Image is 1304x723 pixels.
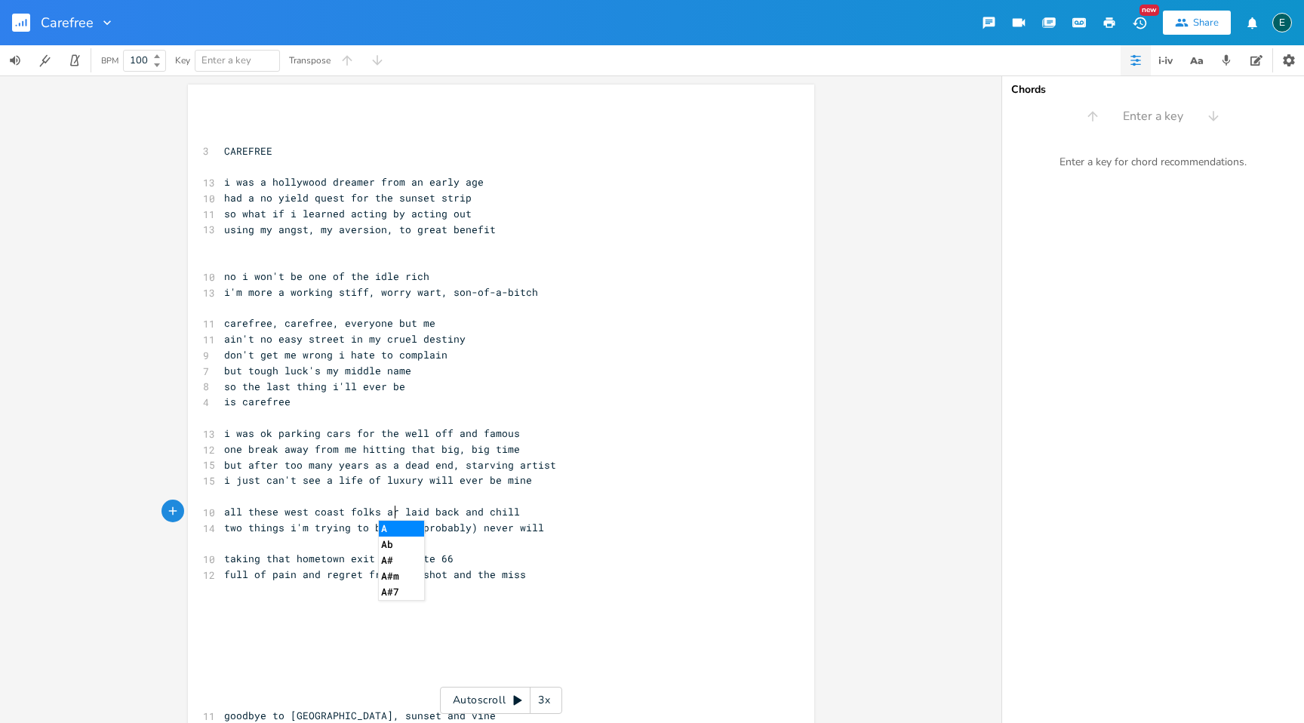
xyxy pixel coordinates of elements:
[1002,146,1304,178] div: Enter a key for chord recommendations.
[224,505,520,518] span: all these west coast folks ar laid back and chill
[224,364,411,377] span: but tough luck's my middle name
[379,584,424,600] li: A#7
[224,285,538,299] span: i'm more a working stiff, worry wart, son-of-a-bitch
[224,426,520,440] span: i was ok parking cars for the well off and famous
[224,316,435,330] span: carefree, carefree, everyone but me
[224,175,484,189] span: i was a hollywood dreamer from an early age
[379,537,424,552] li: Ab
[289,56,331,65] div: Transpose
[224,395,291,408] span: is carefree
[224,442,520,456] span: one break away from me hitting that big, big time
[224,191,472,205] span: had a no yield quest for the sunset strip
[1163,11,1231,35] button: Share
[224,223,496,236] span: using my angst, my aversion, to great benefit
[531,687,558,714] div: 3x
[1139,5,1159,16] div: New
[1272,13,1292,32] div: edenmusic
[224,552,454,565] span: taking that hometown exit off route 66
[224,144,272,158] span: CAREFREE
[224,380,405,393] span: so the last thing i'll ever be
[175,56,190,65] div: Key
[379,568,424,584] li: A#m
[224,348,447,361] span: don't get me wrong i hate to complain
[201,54,251,67] span: Enter a key
[1011,85,1295,95] div: Chords
[224,269,429,283] span: no i won't be one of the idle rich
[1123,108,1183,125] span: Enter a key
[379,552,424,568] li: A#
[1124,9,1155,36] button: New
[224,568,526,581] span: full of pain and regret from the shot and the miss
[101,57,118,65] div: BPM
[224,521,544,534] span: two things i'm trying to be but (probably) never will
[41,16,94,29] span: Carefree
[440,687,562,714] div: Autoscroll
[379,521,424,537] li: A
[224,709,496,722] span: goodbye to [GEOGRAPHIC_DATA], sunset and vine
[224,458,556,472] span: but after too many years as a dead end, starving artist
[224,207,472,220] span: so what if i learned acting by acting out
[1272,5,1292,40] button: E
[224,473,532,487] span: i just can't see a life of luxury will ever be mine
[224,332,466,346] span: ain't no easy street in my cruel destiny
[1193,16,1219,29] div: Share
